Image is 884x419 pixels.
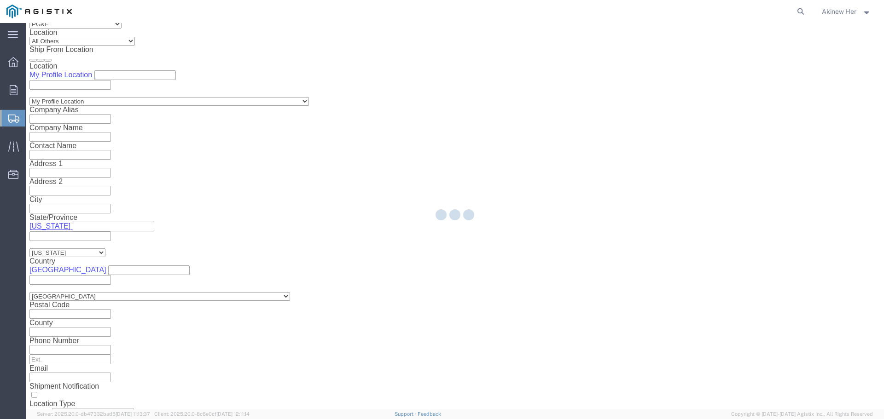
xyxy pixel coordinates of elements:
[6,5,72,18] img: logo
[216,411,250,417] span: [DATE] 12:11:14
[821,6,872,17] button: Akinew Her
[116,411,150,417] span: [DATE] 11:13:37
[418,411,441,417] a: Feedback
[395,411,418,417] a: Support
[37,411,150,417] span: Server: 2025.20.0-db47332bad5
[154,411,250,417] span: Client: 2025.20.0-8c6e0cf
[731,410,873,418] span: Copyright © [DATE]-[DATE] Agistix Inc., All Rights Reserved
[822,6,856,17] span: Akinew Her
